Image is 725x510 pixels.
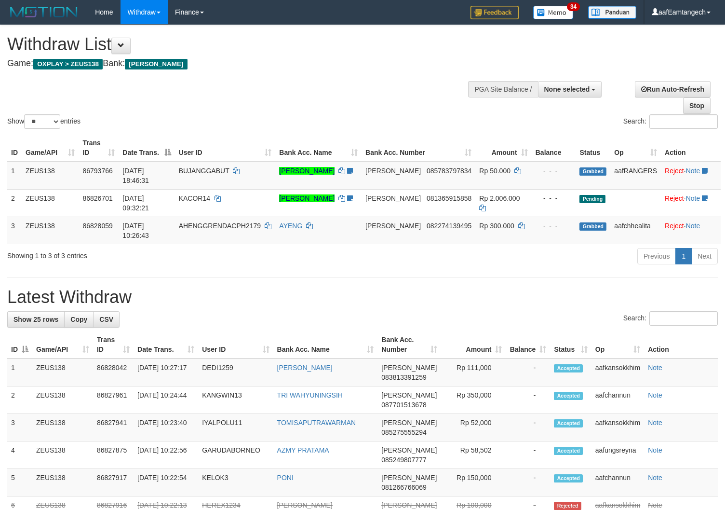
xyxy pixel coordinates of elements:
[134,469,198,496] td: [DATE] 10:22:54
[550,331,591,358] th: Status: activate to sort column ascending
[82,167,112,175] span: 86793766
[648,446,662,454] a: Note
[32,386,93,414] td: ZEUS138
[381,456,426,464] span: Copy 085249807777 to clipboard
[554,502,581,510] span: Rejected
[381,419,437,427] span: [PERSON_NAME]
[93,441,134,469] td: 86827875
[648,501,662,509] a: Note
[554,392,583,400] span: Accepted
[665,167,684,175] a: Reject
[134,386,198,414] td: [DATE] 10:24:44
[93,414,134,441] td: 86827941
[93,386,134,414] td: 86827961
[7,386,32,414] td: 2
[381,474,437,482] span: [PERSON_NAME]
[441,414,506,441] td: Rp 52,000
[365,167,421,175] span: [PERSON_NAME]
[427,167,471,175] span: Copy 085783797834 to clipboard
[277,474,294,482] a: PONI
[661,217,721,244] td: ·
[279,194,335,202] a: [PERSON_NAME]
[7,414,32,441] td: 3
[277,446,329,454] a: AZMY PRATAMA
[554,447,583,455] span: Accepted
[70,316,87,323] span: Copy
[591,414,644,441] td: aafkansokkhim
[468,81,537,97] div: PGA Site Balance /
[7,217,22,244] td: 3
[506,386,550,414] td: -
[579,195,605,203] span: Pending
[119,134,175,162] th: Date Trans.: activate to sort column descending
[22,217,79,244] td: ZEUS138
[64,311,94,328] a: Copy
[198,386,273,414] td: KANGWIN13
[691,248,718,264] a: Next
[22,162,79,190] td: ZEUS138
[7,162,22,190] td: 1
[7,358,32,386] td: 1
[7,114,81,129] label: Show entries
[661,162,721,190] td: ·
[277,391,343,399] a: TRI WAHYUNINGSIH
[686,167,700,175] a: Note
[441,386,506,414] td: Rp 350,000
[381,373,426,381] span: Copy 083813391259 to clipboard
[198,358,273,386] td: DEDI1259
[591,358,644,386] td: aafkansokkhim
[7,247,295,261] div: Showing 1 to 3 of 3 entries
[279,167,335,175] a: [PERSON_NAME]
[554,364,583,372] span: Accepted
[661,189,721,217] td: ·
[277,364,333,372] a: [PERSON_NAME]
[275,134,362,162] th: Bank Acc. Name: activate to sort column ascending
[99,316,113,323] span: CSV
[686,194,700,202] a: Note
[365,222,421,230] span: [PERSON_NAME]
[198,414,273,441] td: IYALPOLU11
[427,222,471,230] span: Copy 082274139495 to clipboard
[538,81,602,97] button: None selected
[93,469,134,496] td: 86827917
[277,501,333,509] a: [PERSON_NAME]
[441,331,506,358] th: Amount: activate to sort column ascending
[7,134,22,162] th: ID
[381,364,437,372] span: [PERSON_NAME]
[362,134,475,162] th: Bank Acc. Number: activate to sort column ascending
[648,419,662,427] a: Note
[7,59,474,69] h4: Game: Bank:
[591,469,644,496] td: aafchannun
[32,469,93,496] td: ZEUS138
[683,97,711,114] a: Stop
[122,194,149,212] span: [DATE] 09:32:21
[7,5,81,19] img: MOTION_logo.png
[591,441,644,469] td: aafungsreyna
[179,222,261,230] span: AHENGGRENDACPH2179
[277,419,356,427] a: TOMISAPUTRAWARMAN
[554,474,583,482] span: Accepted
[381,428,426,436] span: Copy 085275555294 to clipboard
[365,194,421,202] span: [PERSON_NAME]
[93,311,120,328] a: CSV
[648,474,662,482] a: Note
[198,331,273,358] th: User ID: activate to sort column ascending
[532,134,576,162] th: Balance
[579,167,606,176] span: Grabbed
[686,222,700,230] a: Note
[32,358,93,386] td: ZEUS138
[82,222,112,230] span: 86828059
[32,331,93,358] th: Game/API: activate to sort column ascending
[7,441,32,469] td: 4
[22,134,79,162] th: Game/API: activate to sort column ascending
[479,167,510,175] span: Rp 50.000
[175,134,276,162] th: User ID: activate to sort column ascending
[7,189,22,217] td: 2
[591,331,644,358] th: Op: activate to sort column ascending
[506,331,550,358] th: Balance: activate to sort column ascending
[7,288,718,307] h1: Latest Withdraw
[381,391,437,399] span: [PERSON_NAME]
[179,167,229,175] span: BUJANGGABUT
[381,501,437,509] span: [PERSON_NAME]
[506,469,550,496] td: -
